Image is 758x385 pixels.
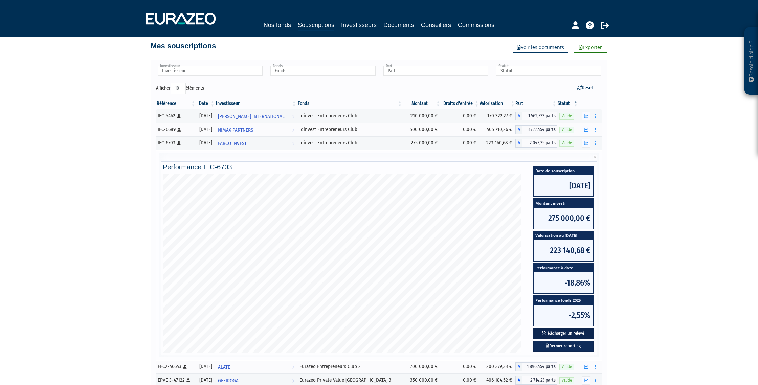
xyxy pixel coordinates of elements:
[341,20,377,30] a: Investisseurs
[513,42,568,53] a: Voir les documents
[215,98,297,109] th: Investisseur: activer pour trier la colonne par ordre croissant
[534,208,593,229] span: 275 000,00 €
[480,123,515,136] td: 405 710,26 €
[146,13,216,25] img: 1732889491-logotype_eurazeo_blanc_rvb.png
[480,109,515,123] td: 170 322,27 €
[218,124,253,136] span: NIMAX PARTNERS
[299,126,401,133] div: Idinvest Entrepreneurs Club
[534,199,593,208] span: Montant investi
[198,112,213,119] div: [DATE]
[515,125,557,134] div: A - Idinvest Entrepreneurs Club
[441,123,480,136] td: 0,00 €
[557,98,579,109] th: Statut : activer pour trier la colonne par ordre d&eacute;croissant
[403,98,441,109] th: Montant: activer pour trier la colonne par ordre croissant
[441,136,480,150] td: 0,00 €
[480,360,515,373] td: 200 379,33 €
[403,360,441,373] td: 200 000,00 €
[264,20,291,30] a: Nos fonds
[171,83,186,94] select: Afficheréléments
[299,377,401,384] div: Eurazeo Private Value [GEOGRAPHIC_DATA] 3
[156,98,196,109] th: Référence : activer pour trier la colonne par ordre croissant
[403,123,441,136] td: 500 000,00 €
[156,83,204,94] label: Afficher éléments
[515,362,557,371] div: A - Eurazeo Entrepreneurs Club 2
[158,363,194,370] div: EEC2-46643
[215,136,297,150] a: FABCO INVEST
[177,141,181,145] i: [Français] Personne physique
[198,363,213,370] div: [DATE]
[480,136,515,150] td: 223 140,68 €
[515,139,557,148] div: A - Idinvest Entrepreneurs Club
[218,137,247,150] span: FABCO INVEST
[515,139,522,148] span: A
[748,31,755,92] p: Besoin d'aide ?
[534,264,593,273] span: Performance à date
[533,328,594,339] button: Télécharger un relevé
[534,305,593,326] span: -2,55%
[522,112,557,120] span: 1 562,733 parts
[183,365,187,369] i: [Français] Personne physique
[515,112,557,120] div: A - Idinvest Entrepreneurs Club
[383,20,414,30] a: Documents
[559,377,574,384] span: Valide
[515,376,522,385] span: A
[218,110,285,123] span: [PERSON_NAME] INTERNATIONAL
[299,363,401,370] div: Eurazeo Entrepreneurs Club 2
[403,136,441,150] td: 275 000,00 €
[441,109,480,123] td: 0,00 €
[534,240,593,261] span: 223 140,68 €
[196,98,215,109] th: Date: activer pour trier la colonne par ordre croissant
[559,140,574,146] span: Valide
[177,114,181,118] i: [Français] Personne physique
[299,112,401,119] div: Idinvest Entrepreneurs Club
[480,98,515,109] th: Valorisation: activer pour trier la colonne par ordre croissant
[515,125,522,134] span: A
[215,109,297,123] a: [PERSON_NAME] INTERNATIONAL
[534,272,593,293] span: -18,86%
[559,113,574,119] span: Valide
[198,139,213,146] div: [DATE]
[292,124,294,136] i: Voir l'investisseur
[151,42,216,50] h4: Mes souscriptions
[522,125,557,134] span: 3 722,454 parts
[198,377,213,384] div: [DATE]
[403,109,441,123] td: 210 000,00 €
[533,341,594,352] a: Dernier reporting
[297,98,403,109] th: Fonds: activer pour trier la colonne par ordre croissant
[522,376,557,385] span: 2 714,23 parts
[421,20,451,30] a: Conseillers
[458,20,494,30] a: Commissions
[218,361,230,373] span: ALATE
[534,166,593,175] span: Date de souscription
[163,163,595,171] h4: Performance IEC-6703
[522,362,557,371] span: 1 896,454 parts
[158,377,194,384] div: EPVE 3-47122
[292,361,294,373] i: Voir l'investisseur
[215,123,297,136] a: NIMAX PARTNERS
[198,126,213,133] div: [DATE]
[534,231,593,240] span: Valorisation au [DATE]
[522,139,557,148] span: 2 047,35 parts
[534,175,593,196] span: [DATE]
[158,112,194,119] div: IEC-5442
[534,296,593,305] span: Performance fonds 2025
[568,83,602,93] button: Reset
[515,376,557,385] div: A - Eurazeo Private Value Europe 3
[298,20,334,31] a: Souscriptions
[215,360,297,373] a: ALATE
[515,362,522,371] span: A
[158,139,194,146] div: IEC-6703
[299,139,401,146] div: Idinvest Entrepreneurs Club
[515,98,557,109] th: Part: activer pour trier la colonne par ordre croissant
[292,110,294,123] i: Voir l'investisseur
[186,378,190,382] i: [Français] Personne physique
[559,364,574,370] span: Valide
[559,127,574,133] span: Valide
[158,126,194,133] div: IEC-6689
[515,112,522,120] span: A
[177,128,181,132] i: [Français] Personne physique
[441,98,480,109] th: Droits d'entrée: activer pour trier la colonne par ordre croissant
[292,137,294,150] i: Voir l'investisseur
[441,360,480,373] td: 0,00 €
[574,42,607,53] a: Exporter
